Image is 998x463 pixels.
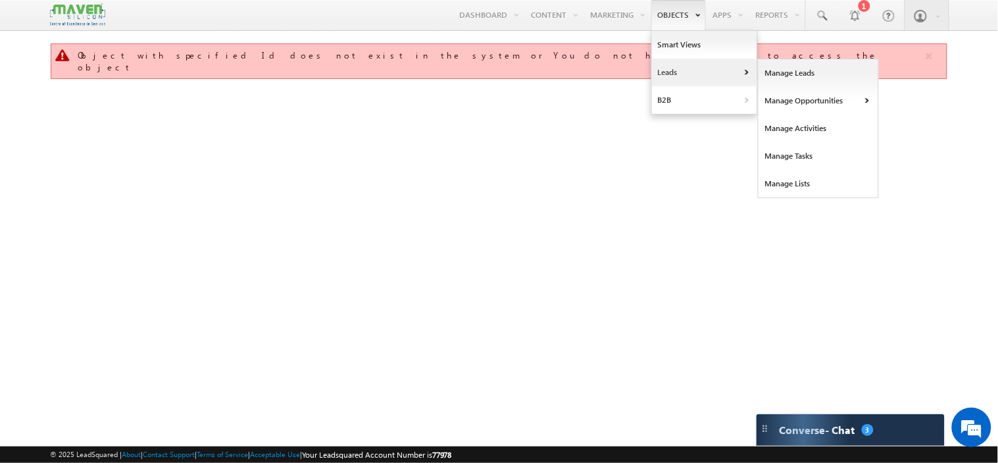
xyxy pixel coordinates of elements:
[122,450,141,458] a: About
[78,49,924,73] div: Object with specified Id does not exist in the system or You do not have permission to access the...
[143,450,195,458] a: Contact Support
[50,449,452,461] span: © 2025 LeadSquared | | | | |
[302,450,452,460] span: Your Leadsquared Account Number is
[780,424,855,436] span: Converse - Chat
[759,170,879,198] a: Manage Lists
[652,59,757,86] a: Leads
[759,59,879,87] a: Manage Leads
[760,423,770,434] img: carter-drag
[759,142,879,170] a: Manage Tasks
[432,450,452,460] span: 77978
[759,87,879,115] a: Manage Opportunities
[197,450,248,458] a: Terms of Service
[250,450,300,458] a: Acceptable Use
[759,115,879,142] a: Manage Activities
[652,86,757,114] a: B2B
[652,31,757,59] a: Smart Views
[50,3,105,26] img: Custom Logo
